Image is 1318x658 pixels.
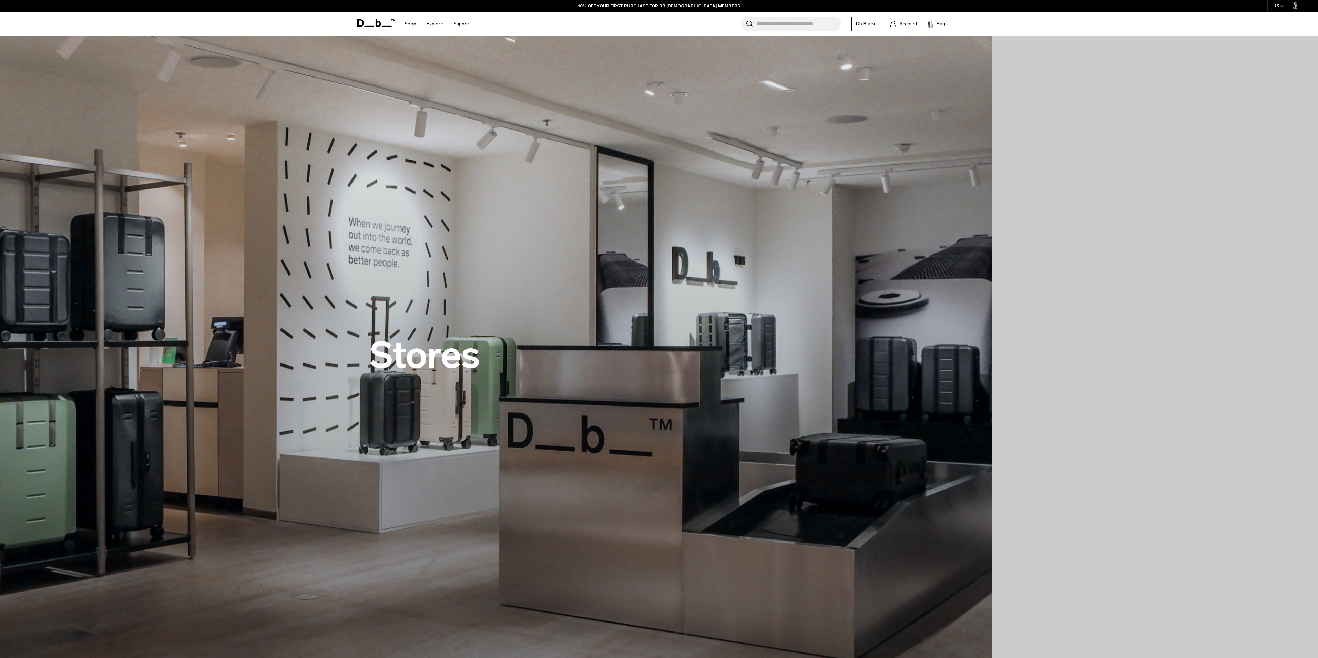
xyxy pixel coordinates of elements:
nav: Main Navigation [399,12,476,36]
span: Bag [937,20,945,28]
h2: Stores [370,337,480,373]
a: Db Black [851,17,880,31]
a: Shop [405,12,416,36]
span: Account [899,20,917,28]
a: Support [453,12,471,36]
a: Account [890,20,917,28]
button: Bag [928,20,945,28]
a: Explore [427,12,443,36]
a: 10% OFF YOUR FIRST PURCHASE FOR DB [DEMOGRAPHIC_DATA] MEMBERS [578,3,740,9]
